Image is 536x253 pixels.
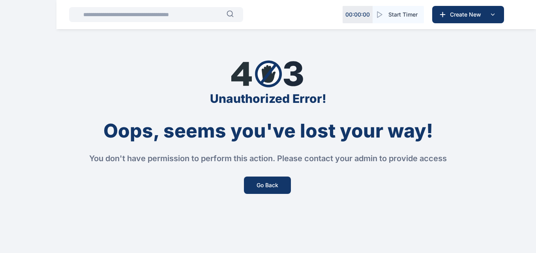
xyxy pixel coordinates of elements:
div: Oops, seems you've lost your way! [103,121,433,140]
div: You don't have permission to perform this action. Please contact your admin to provide access [89,153,447,164]
button: Start Timer [373,6,424,23]
button: Create New [432,6,504,23]
span: Start Timer [388,11,418,19]
p: 00 : 00 : 00 [345,11,370,19]
div: Unauthorized Error! [210,91,326,106]
span: Create New [447,11,488,19]
button: Go Back [244,177,291,194]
